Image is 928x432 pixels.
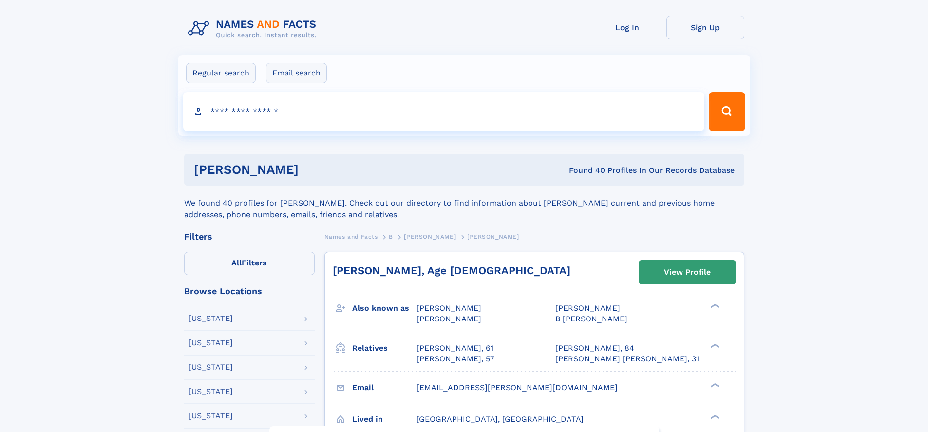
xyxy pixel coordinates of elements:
[417,414,584,424] span: [GEOGRAPHIC_DATA], [GEOGRAPHIC_DATA]
[666,16,744,39] a: Sign Up
[324,230,378,243] a: Names and Facts
[189,388,233,395] div: [US_STATE]
[708,413,720,420] div: ❯
[404,233,456,240] span: [PERSON_NAME]
[417,343,493,354] a: [PERSON_NAME], 61
[555,314,627,323] span: B [PERSON_NAME]
[555,343,634,354] a: [PERSON_NAME], 84
[352,379,417,396] h3: Email
[184,16,324,42] img: Logo Names and Facts
[352,411,417,428] h3: Lived in
[708,382,720,388] div: ❯
[352,340,417,357] h3: Relatives
[417,303,481,313] span: [PERSON_NAME]
[184,287,315,296] div: Browse Locations
[709,92,745,131] button: Search Button
[184,252,315,275] label: Filters
[186,63,256,83] label: Regular search
[467,233,519,240] span: [PERSON_NAME]
[189,412,233,420] div: [US_STATE]
[639,261,736,284] a: View Profile
[555,354,699,364] a: [PERSON_NAME] [PERSON_NAME], 31
[183,92,705,131] input: search input
[664,261,711,283] div: View Profile
[189,339,233,347] div: [US_STATE]
[434,165,735,176] div: Found 40 Profiles In Our Records Database
[189,363,233,371] div: [US_STATE]
[555,303,620,313] span: [PERSON_NAME]
[194,164,434,176] h1: [PERSON_NAME]
[588,16,666,39] a: Log In
[352,300,417,317] h3: Also known as
[389,233,393,240] span: B
[417,383,618,392] span: [EMAIL_ADDRESS][PERSON_NAME][DOMAIN_NAME]
[184,186,744,221] div: We found 40 profiles for [PERSON_NAME]. Check out our directory to find information about [PERSON...
[231,258,242,267] span: All
[708,342,720,349] div: ❯
[708,303,720,309] div: ❯
[417,354,494,364] a: [PERSON_NAME], 57
[189,315,233,322] div: [US_STATE]
[266,63,327,83] label: Email search
[389,230,393,243] a: B
[184,232,315,241] div: Filters
[417,314,481,323] span: [PERSON_NAME]
[333,264,570,277] a: [PERSON_NAME], Age [DEMOGRAPHIC_DATA]
[404,230,456,243] a: [PERSON_NAME]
